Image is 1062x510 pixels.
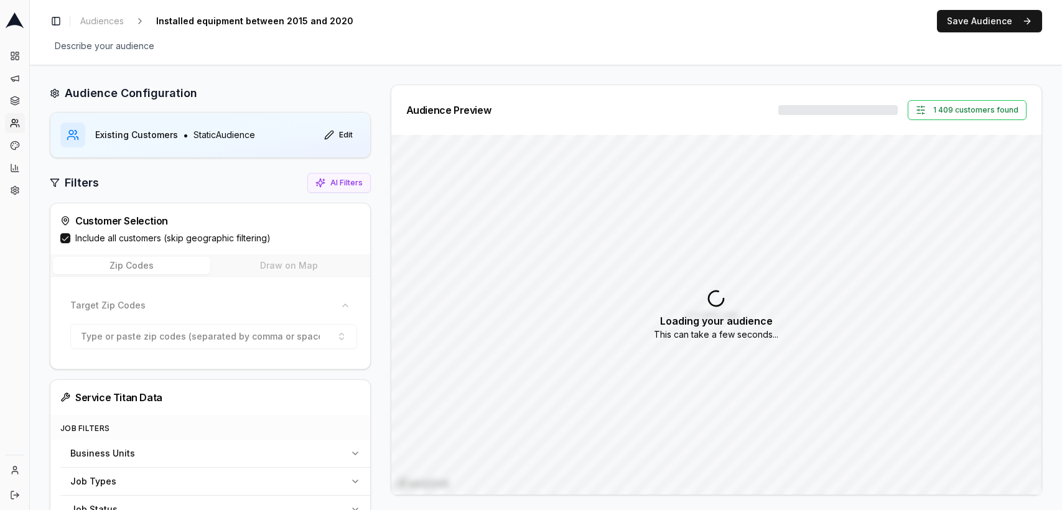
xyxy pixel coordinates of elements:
[75,12,129,30] a: Audiences
[70,475,116,488] span: Job Types
[75,12,378,30] nav: breadcrumb
[60,390,360,405] div: Service Titan Data
[60,292,360,319] button: Target Zip Codes
[60,440,370,467] button: Business Units
[60,213,360,228] div: Customer Selection
[70,299,146,312] span: Target Zip Codes
[81,330,327,343] span: Type or paste zip codes (separated by comma or space)
[654,328,778,341] p: This can take a few seconds...
[53,257,210,274] button: Zip Codes
[65,174,99,192] h2: Filters
[60,468,370,495] button: Job Types
[317,125,360,145] button: Edit
[60,424,109,433] span: Job Filters
[50,37,159,55] span: Describe your audience
[937,10,1042,32] button: Save Audience
[70,447,135,460] span: Business Units
[5,485,25,505] button: Log out
[65,85,197,102] h2: Audience Configuration
[60,319,360,359] div: Target Zip Codes
[307,173,371,193] button: AI Filters
[95,129,178,141] span: Existing Customers
[193,129,255,141] span: Static Audience
[660,313,773,328] p: Loading your audience
[183,127,189,142] span: •
[75,232,271,244] label: Include all customers (skip geographic filtering)
[406,105,491,115] div: Audience Preview
[908,100,1027,120] button: 1 409 customers found
[330,178,363,188] span: AI Filters
[210,257,368,274] button: Draw on Map
[80,15,124,27] span: Audiences
[151,12,358,30] span: Installed equipment between 2015 and 2020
